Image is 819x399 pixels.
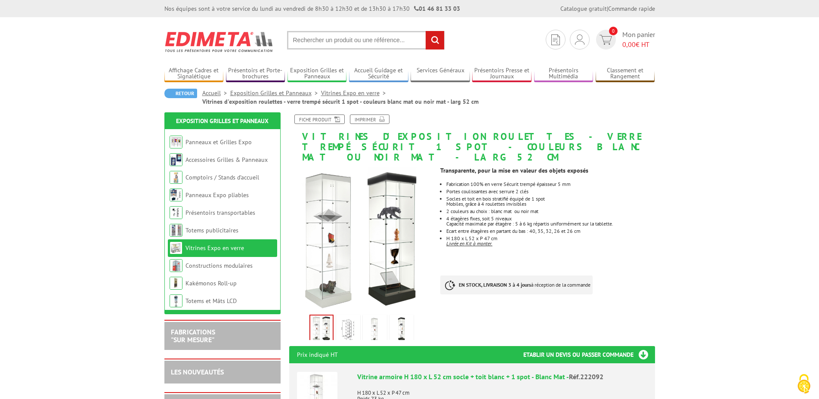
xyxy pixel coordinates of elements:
a: Panneaux Expo pliables [185,191,249,199]
a: Exposition Grilles et Panneaux [176,117,269,125]
span: € HT [622,40,655,49]
img: devis rapide [575,34,584,45]
img: Panneaux Expo pliables [170,189,182,201]
img: Vitrines Expo en verre [170,241,182,254]
p: 2 couleurs au choix : blanc mat ou noir mat [446,209,655,214]
a: Vitrines Expo en verre [185,244,244,252]
p: H 180 x L 52 x P 47 cm [446,236,655,241]
p: Socles et toit en bois stratifié équipé de 1 spot [446,196,655,201]
img: Cookies (fenêtre modale) [793,373,815,395]
img: Kakémonos Roll-up [170,277,182,290]
span: 0 [609,27,618,35]
img: vitrines_exposition_mobiles_noires_toit_spot_noir_222093.jpg [391,316,412,343]
div: | [560,4,655,13]
p: Mobiles, grâce à 4 roulettes invisibles [446,201,655,207]
img: devis rapide [551,34,560,45]
button: Cookies (fenêtre modale) [789,370,819,399]
a: Exposition Grilles et Panneaux [230,89,321,97]
p: 4 étagères fixes, soit 5 niveaux [446,216,655,221]
img: Comptoirs / Stands d'accueil [170,171,182,184]
img: devis rapide [600,35,612,45]
u: Livrée en Kit à monter. [446,240,492,247]
p: Capacité maximale par étagère : 5 à 6 kg répartis uniformément sur la tablette. [446,221,655,226]
input: rechercher [426,31,444,49]
div: Nos équipes sont à votre service du lundi au vendredi de 8h30 à 12h30 et de 13h30 à 17h30 [164,4,460,13]
img: Présentoirs transportables [170,206,182,219]
input: Rechercher un produit ou une référence... [287,31,445,49]
a: Totems publicitaires [185,226,238,234]
strong: EN STOCK, LIVRAISON 3 à 4 jours [459,281,531,288]
img: Totems et Mâts LCD [170,294,182,307]
p: Transparente, pour la mise en valeur des objets exposés [440,168,655,173]
p: Prix indiqué HT [297,346,338,363]
a: FABRICATIONS"Sur Mesure" [171,328,215,344]
span: 0,00 [622,40,636,49]
a: Exposition Grilles et Panneaux [287,67,347,81]
p: à réception de la commande [440,275,593,294]
a: Présentoirs Presse et Journaux [472,67,532,81]
a: Totems et Mâts LCD [185,297,237,305]
a: Accessoires Grilles & Panneaux [185,156,268,164]
p: Fabrication 100% en verre Sécurit trempé épaisseur 5 mm [446,182,655,187]
a: Catalogue gratuit [560,5,607,12]
a: devis rapide 0 Mon panier 0,00€ HT [594,30,655,49]
img: Edimeta [164,26,274,58]
strong: 01 46 81 33 03 [414,5,460,12]
a: Présentoirs et Porte-brochures [226,67,285,81]
img: Accessoires Grilles & Panneaux [170,153,182,166]
p: Ecart entre étagères en partant du bas : 40, 35, 32, 26 et 26 cm [446,229,655,234]
img: vitrines_exposition_mobiles_noires_toit_spot_blanc_noir_222092_222093.jpg [289,167,434,312]
a: Kakémonos Roll-up [185,279,237,287]
h3: Etablir un devis ou passer commande [523,346,655,363]
img: Panneaux et Grilles Expo [170,136,182,148]
a: Affichage Cadres et Signalétique [164,67,224,81]
a: Panneaux et Grilles Expo [185,138,252,146]
p: Portes coulissantes avec serrure 2 clés [446,189,655,194]
img: Constructions modulaires [170,259,182,272]
a: Imprimer [350,114,389,124]
a: Présentoirs Multimédia [534,67,593,81]
img: Totems publicitaires [170,224,182,237]
a: Commande rapide [608,5,655,12]
a: Constructions modulaires [185,262,253,269]
span: Réf.222092 [569,372,603,381]
a: Services Généraux [411,67,470,81]
a: Vitrines Expo en verre [321,89,389,97]
a: Accueil [202,89,230,97]
a: Présentoirs transportables [185,209,255,217]
a: Retour [164,89,197,98]
img: vitrines_d_exposition_mobiles_toit_verre_trempe_securit_couleurs_blanc_mat_ou_noir_mat_larg_52_cm... [338,316,359,343]
a: Classement et Rangement [596,67,655,81]
span: Mon panier [622,30,655,49]
img: vitrines_exposition_mobiles_noires_toit_spot_blanc_222092.jpg [365,316,385,343]
a: Comptoirs / Stands d'accueil [185,173,259,181]
a: Fiche produit [294,114,345,124]
a: LES NOUVEAUTÉS [171,368,224,376]
img: vitrines_exposition_mobiles_noires_toit_spot_blanc_noir_222092_222093.jpg [310,315,333,342]
h1: Vitrines d'exposition roulettes - verre trempé sécurit 1 spot - couleurs blanc mat ou noir mat - ... [283,114,661,163]
li: Vitrines d'exposition roulettes - verre trempé sécurit 1 spot - couleurs blanc mat ou noir mat - ... [202,97,479,106]
div: Vitrine armoire H 180 x L 52 cm socle + toit blanc + 1 spot - Blanc Mat - [357,372,647,382]
a: Accueil Guidage et Sécurité [349,67,408,81]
